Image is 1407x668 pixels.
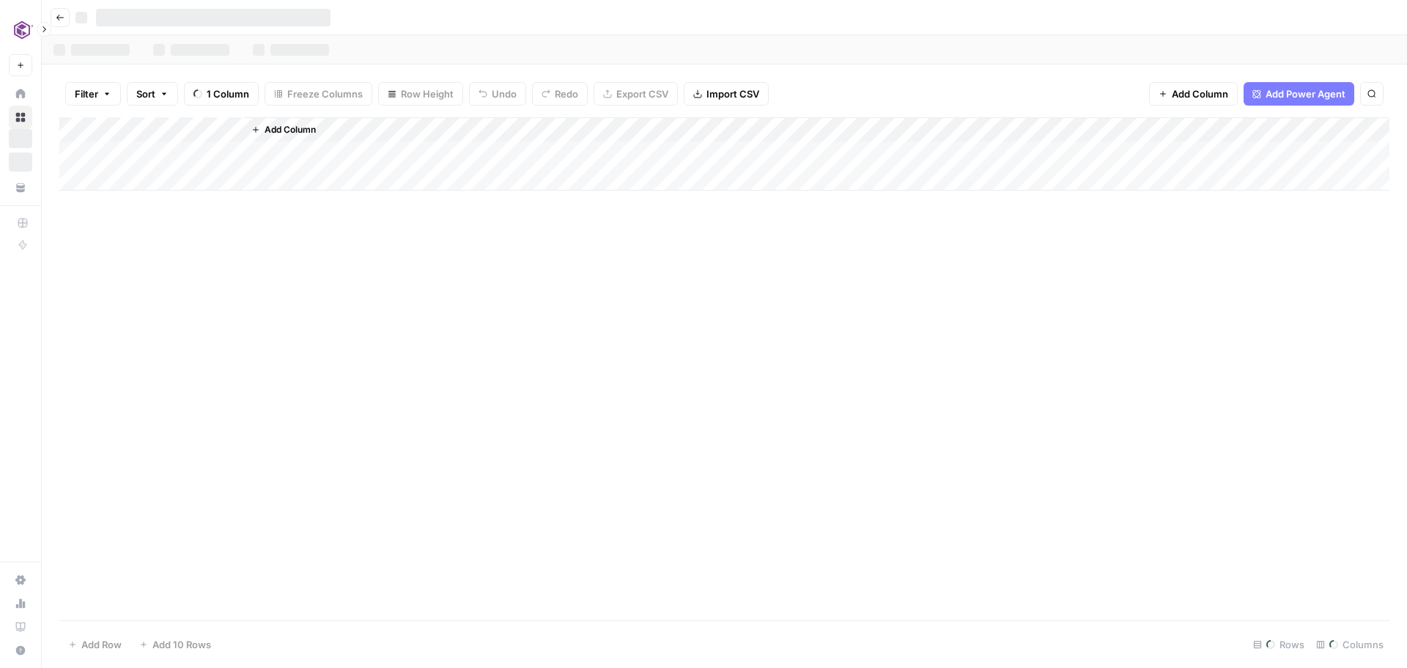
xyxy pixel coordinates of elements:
span: Freeze Columns [287,87,363,101]
span: Add 10 Rows [152,637,211,652]
span: Redo [555,87,578,101]
span: Add Row [81,637,122,652]
button: Import CSV [684,82,769,106]
button: Export CSV [594,82,678,106]
span: Export CSV [616,87,668,101]
a: Home [9,82,32,106]
a: Usage [9,592,32,615]
button: Add Column [1149,82,1238,106]
button: Undo [469,82,526,106]
button: Freeze Columns [265,82,372,106]
button: Add Power Agent [1244,82,1354,106]
button: Row Height [378,82,463,106]
span: Row Height [401,87,454,101]
span: 1 Column [207,87,249,101]
div: Rows [1247,633,1310,656]
img: Commvault Logo [9,17,35,43]
button: Add Column [245,120,322,139]
span: Undo [492,87,517,101]
a: Settings [9,568,32,592]
button: Filter [65,82,121,106]
button: Redo [532,82,588,106]
button: Add 10 Rows [130,633,220,656]
span: Add Column [1172,87,1228,101]
a: Learning Hub [9,615,32,639]
span: Add Power Agent [1266,87,1345,101]
a: Your Data [9,176,32,199]
button: Add Row [59,633,130,656]
span: Add Column [265,123,316,136]
span: Import CSV [706,87,759,101]
div: Columns [1310,633,1389,656]
button: 1 Column [184,82,259,106]
button: Help + Support [9,639,32,662]
button: Workspace: Commvault [9,12,32,48]
span: Filter [75,87,98,101]
span: Sort [136,87,155,101]
button: Sort [127,82,178,106]
a: Browse [9,106,32,129]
